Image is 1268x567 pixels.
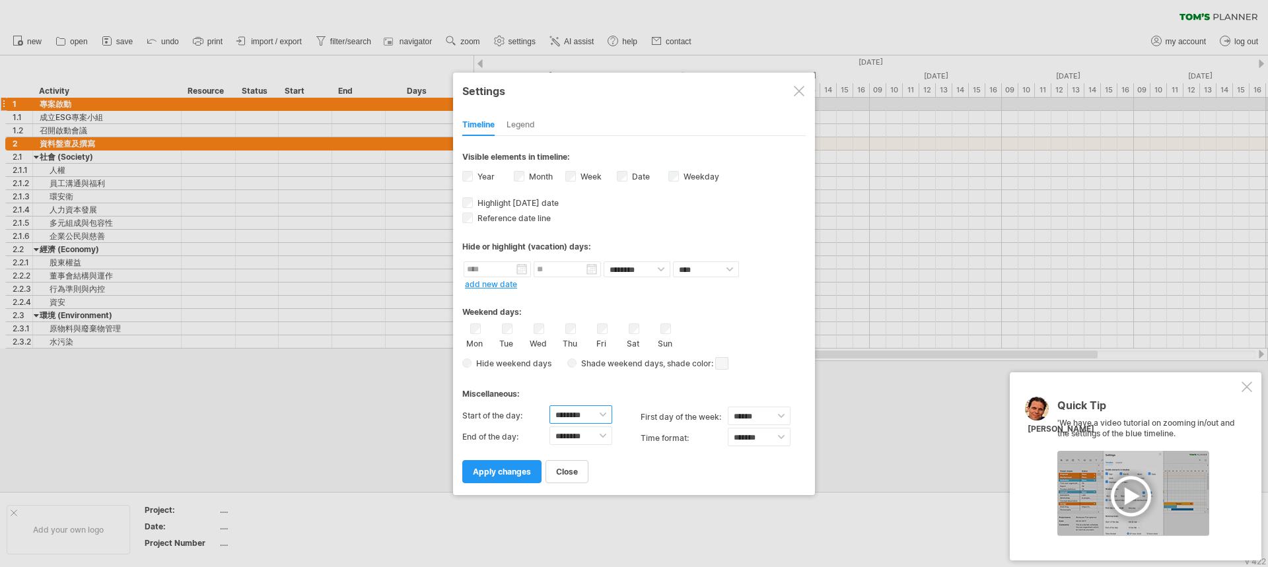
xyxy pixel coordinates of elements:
[530,336,546,349] label: Wed
[641,428,728,449] label: Time format:
[462,460,542,483] a: apply changes
[625,336,641,349] label: Sat
[1057,400,1239,536] div: 'We have a video tutorial on zooming in/out and the settings of the blue timeline.
[462,79,806,102] div: Settings
[466,336,483,349] label: Mon
[462,405,549,426] label: Start of the day:
[462,115,495,136] div: Timeline
[465,279,517,289] a: add new date
[641,407,728,428] label: first day of the week:
[593,336,610,349] label: Fri
[462,426,549,448] label: End of the day:
[462,294,806,320] div: Weekend days:
[475,213,551,223] span: Reference date line
[472,358,551,368] span: Hide weekend days
[556,467,578,477] span: close
[561,336,578,349] label: Thu
[656,336,673,349] label: Sun
[507,115,535,136] div: Legend
[462,152,806,166] div: Visible elements in timeline:
[498,336,514,349] label: Tue
[1028,424,1094,435] div: [PERSON_NAME]
[546,460,588,483] a: close
[462,242,806,251] div: Hide or highlight (vacation) days:
[578,172,602,182] label: Week
[473,467,531,477] span: apply changes
[475,198,559,208] span: Highlight [DATE] date
[681,172,719,182] label: Weekday
[462,376,806,402] div: Miscellaneous:
[663,356,728,372] span: , shade color:
[526,172,553,182] label: Month
[629,172,650,182] label: Date
[1057,400,1239,418] div: Quick Tip
[475,172,495,182] label: Year
[715,357,728,370] span: click here to change the shade color
[577,358,663,368] span: Shade weekend days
